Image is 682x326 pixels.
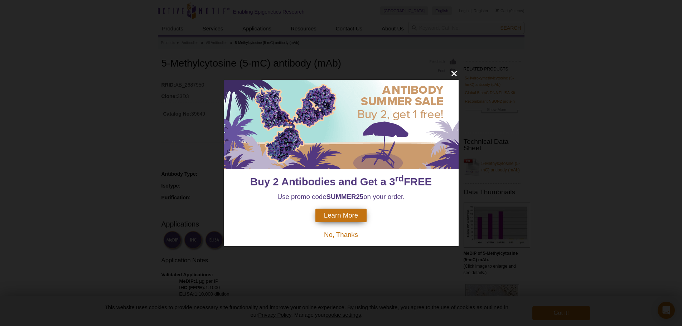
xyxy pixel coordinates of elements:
[324,231,358,238] span: No, Thanks
[250,176,432,188] span: Buy 2 Antibodies and Get a 3 FREE
[324,211,358,219] span: Learn More
[277,193,405,200] span: Use promo code on your order.
[450,69,459,78] button: close
[327,193,364,200] strong: SUMMER25
[395,174,404,184] sup: rd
